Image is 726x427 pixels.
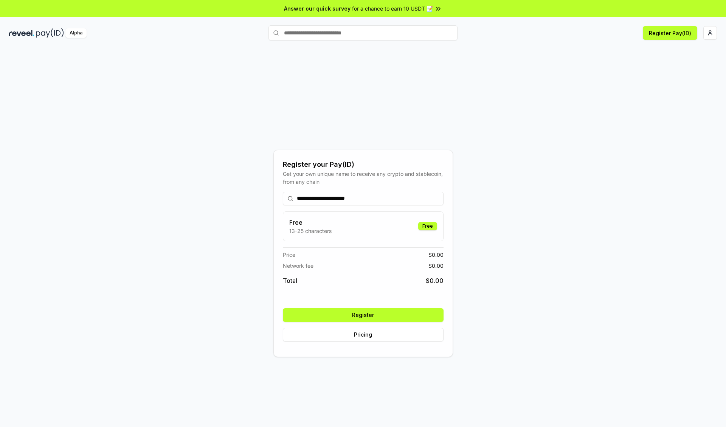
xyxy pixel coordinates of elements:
[283,251,295,259] span: Price
[428,262,444,270] span: $ 0.00
[9,28,34,38] img: reveel_dark
[284,5,351,12] span: Answer our quick survey
[428,251,444,259] span: $ 0.00
[283,276,297,285] span: Total
[418,222,437,230] div: Free
[643,26,697,40] button: Register Pay(ID)
[289,227,332,235] p: 13-25 characters
[283,308,444,322] button: Register
[283,170,444,186] div: Get your own unique name to receive any crypto and stablecoin, from any chain
[283,262,313,270] span: Network fee
[426,276,444,285] span: $ 0.00
[283,328,444,342] button: Pricing
[352,5,433,12] span: for a chance to earn 10 USDT 📝
[289,218,332,227] h3: Free
[283,159,444,170] div: Register your Pay(ID)
[65,28,87,38] div: Alpha
[36,28,64,38] img: pay_id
